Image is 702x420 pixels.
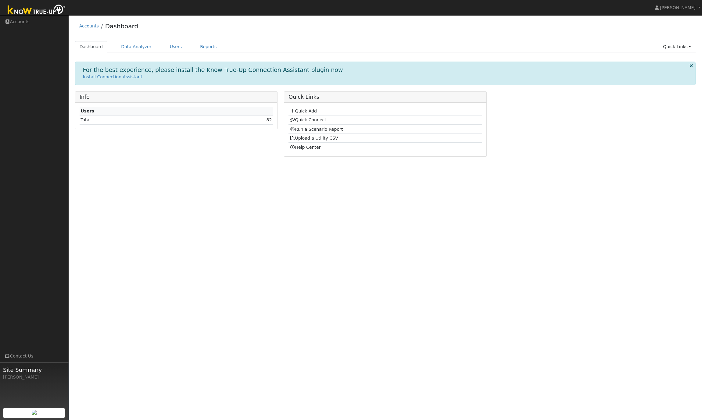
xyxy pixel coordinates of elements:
span: Site Summary [3,366,65,374]
a: Help Center [290,145,321,150]
a: Quick Connect [290,117,326,122]
img: retrieve [32,410,37,415]
a: Dashboard [105,23,138,30]
a: Install Connection Assistant [83,74,142,79]
a: Users [165,41,187,52]
a: 82 [267,117,272,122]
h5: Quick Links [288,94,482,100]
a: Dashboard [75,41,108,52]
td: Total [80,116,199,124]
a: Data Analyzer [116,41,156,52]
strong: Users [81,109,94,113]
div: [PERSON_NAME] [3,374,65,380]
h5: Info [80,94,273,100]
a: Upload a Utility CSV [290,136,338,141]
a: Accounts [79,23,99,28]
img: Know True-Up [5,3,69,17]
a: Run a Scenario Report [290,127,343,132]
a: Quick Links [658,41,696,52]
a: Reports [195,41,221,52]
span: [PERSON_NAME] [660,5,696,10]
a: Quick Add [290,109,317,113]
h1: For the best experience, please install the Know True-Up Connection Assistant plugin now [83,66,343,73]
